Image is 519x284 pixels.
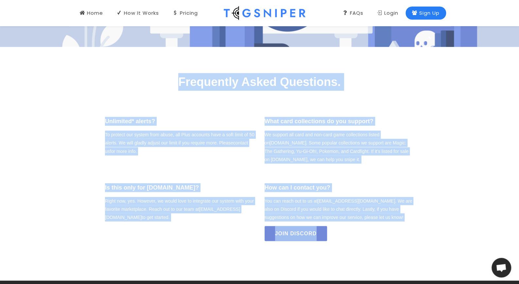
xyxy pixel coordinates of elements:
div: FAQs [343,9,363,17]
h1: Frequently Asked Questions. [73,73,446,91]
a: Join Discord [265,226,327,241]
div: Login [377,9,398,17]
a: [DOMAIN_NAME] [269,140,306,145]
div: Open chat [492,258,511,277]
div: How It Works [117,9,159,17]
div: Home [80,9,103,17]
h4: How can I contact you? [265,183,414,192]
div: Pricing [173,9,198,17]
a: Sign Up [406,7,446,20]
div: Sign Up [412,9,440,17]
p: Right now, yes. However, we would love to integrate our system with your favorite marketplace. Re... [105,197,255,222]
p: We support all card and non-card game collections listed on . Some popular collections we support... [265,131,414,164]
span: Join Discord [275,226,317,241]
a: contact us [105,140,248,154]
p: You can reach out to us at . We are also on Discord if you would like to chat directly. Lastly, i... [265,197,414,222]
a: [EMAIL_ADDRESS][DOMAIN_NAME] [318,198,395,204]
p: To protect our system from abuse, all Plus accounts have a soft limit of 50 alerts. We will gladl... [105,131,255,156]
h4: Unlimited* alerts? [105,117,255,126]
h4: What card collections do you support? [265,117,414,126]
h4: Is this only for [DOMAIN_NAME]? [105,183,255,192]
